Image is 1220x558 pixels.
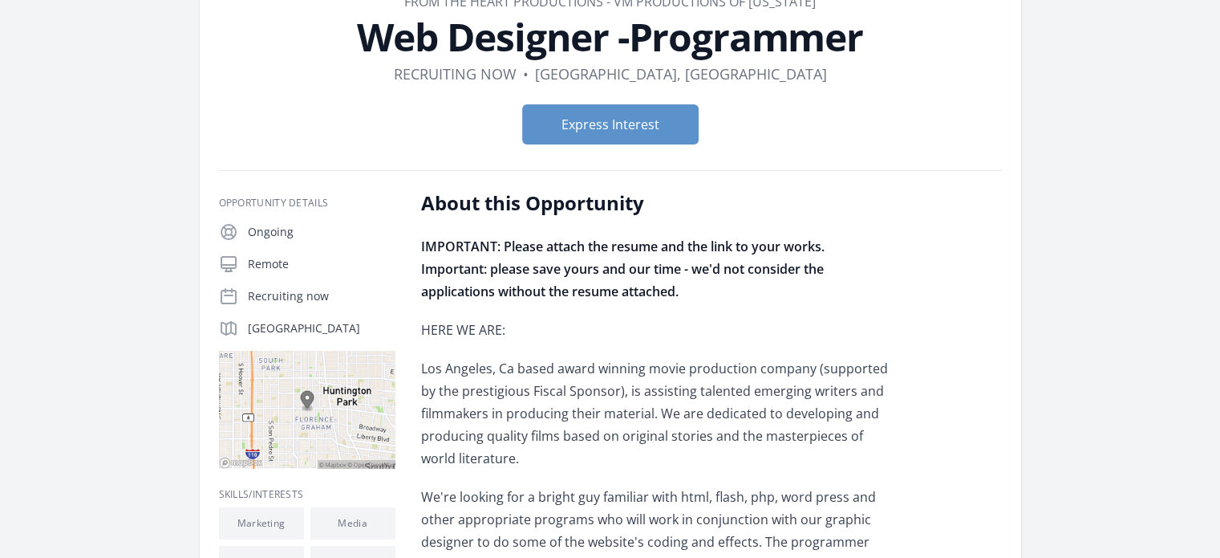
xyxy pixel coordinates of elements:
p: Recruiting now [248,288,395,304]
button: Express Interest [522,104,699,145]
h3: Opportunity Details [219,197,395,210]
p: Ongoing [248,224,395,240]
dd: Recruiting now [394,63,517,85]
dd: [GEOGRAPHIC_DATA], [GEOGRAPHIC_DATA] [535,63,827,85]
h3: Skills/Interests [219,488,395,501]
li: Marketing [219,507,304,540]
div: • [523,63,529,85]
p: Remote [248,256,395,272]
p: [GEOGRAPHIC_DATA] [248,320,395,336]
strong: IMPORTANT: Please attach the resume and the link to your works. Important: please save yours and ... [421,238,825,300]
h1: Web Designer -Programmer [219,18,1002,56]
p: Los Angeles, Ca based award winning movie production company (supported by the prestigious Fiscal... [421,357,890,470]
h2: About this Opportunity [421,190,890,216]
li: Media [310,507,395,540]
img: Map [219,351,395,469]
p: HERE WE ARE: [421,319,890,341]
